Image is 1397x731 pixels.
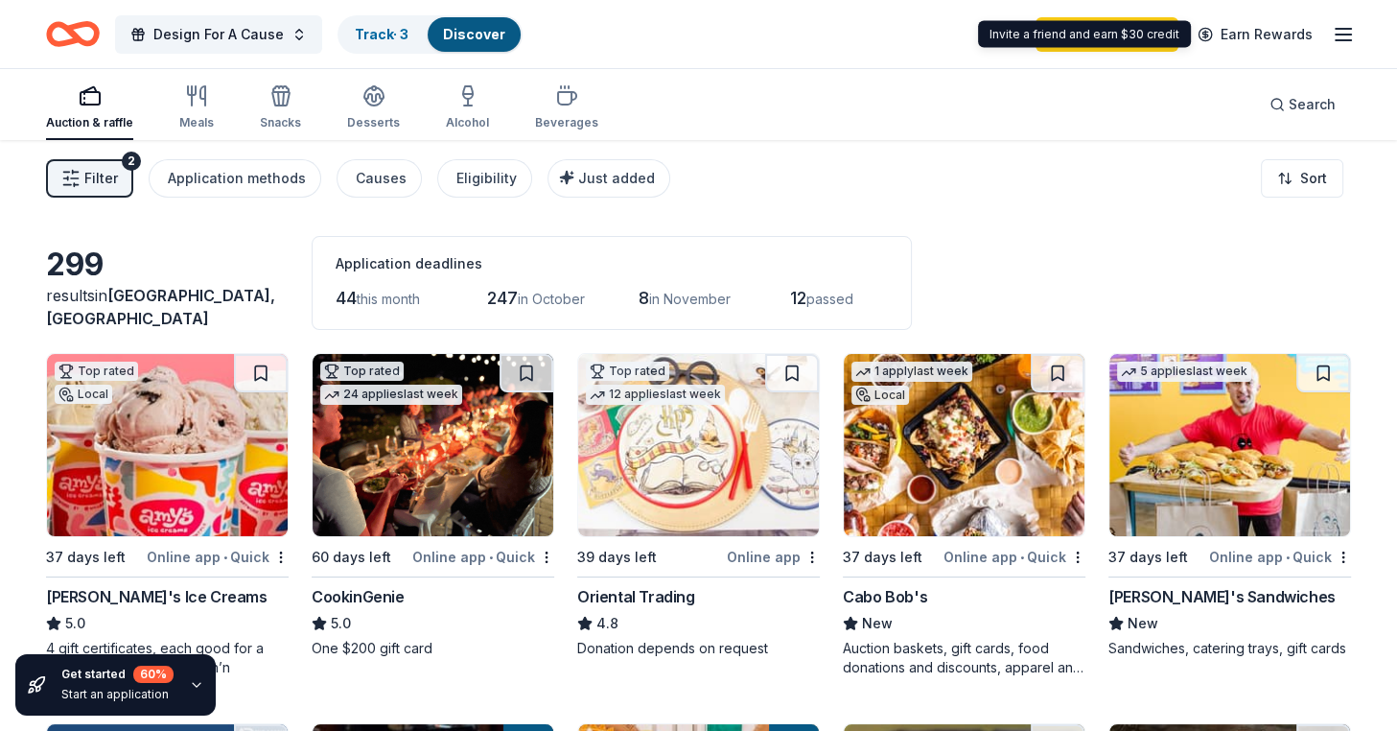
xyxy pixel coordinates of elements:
div: Start an application [61,687,174,702]
div: Desserts [347,115,400,130]
a: Image for Ike's Sandwiches5 applieslast week37 days leftOnline app•Quick[PERSON_NAME]'s Sandwiche... [1108,353,1351,658]
div: Alcohol [446,115,489,130]
button: Application methods [149,159,321,198]
span: Search [1289,93,1336,116]
div: Snacks [260,115,301,130]
button: Snacks [260,77,301,140]
span: 8 [639,288,649,308]
div: 39 days left [577,546,657,569]
div: Meals [179,115,214,130]
div: [PERSON_NAME]'s Sandwiches [1108,585,1336,608]
span: Design For A Cause [153,23,284,46]
div: 37 days left [1108,546,1188,569]
a: Home [46,12,100,57]
span: • [1020,550,1024,565]
div: Cabo Bob's [843,585,927,608]
a: Image for Amy's Ice CreamsTop ratedLocal37 days leftOnline app•Quick[PERSON_NAME]'s Ice Creams5.0... [46,353,289,677]
div: Application deadlines [336,252,888,275]
div: results [46,284,289,330]
span: Just added [578,170,655,186]
div: Local [55,385,112,404]
img: Image for CookinGenie [313,354,553,536]
div: 60 % [133,666,174,683]
div: Auction baskets, gift cards, food donations and discounts, apparel and promotional items [843,639,1085,677]
div: Online app Quick [943,545,1085,569]
div: Donation depends on request [577,639,820,658]
div: Top rated [586,362,669,381]
a: Earn Rewards [1186,17,1324,52]
div: [PERSON_NAME]'s Ice Creams [46,585,268,608]
span: in October [518,291,585,307]
button: Beverages [535,77,598,140]
div: 60 days left [312,546,391,569]
a: Start free trial [1036,17,1178,52]
span: 247 [487,288,518,308]
img: Image for Oriental Trading [578,354,819,536]
div: Oriental Trading [577,585,695,608]
button: Sort [1261,159,1343,198]
span: • [489,550,493,565]
a: Image for Oriental TradingTop rated12 applieslast week39 days leftOnline appOriental Trading4.8Do... [577,353,820,658]
div: Sandwiches, catering trays, gift cards [1108,639,1351,658]
div: 37 days left [843,546,922,569]
a: Image for Cabo Bob's1 applylast weekLocal37 days leftOnline app•QuickCabo Bob'sNewAuction baskets... [843,353,1085,677]
div: Beverages [535,115,598,130]
span: [GEOGRAPHIC_DATA], [GEOGRAPHIC_DATA] [46,286,275,328]
span: • [223,550,227,565]
div: Eligibility [456,167,517,190]
span: New [1128,612,1158,635]
div: Invite a friend and earn $30 credit [978,21,1191,48]
button: Track· 3Discover [338,15,523,54]
button: Just added [547,159,670,198]
span: passed [806,291,853,307]
button: Search [1254,85,1351,124]
div: 5 applies last week [1117,362,1251,382]
span: • [1286,550,1290,565]
span: 12 [790,288,806,308]
span: 5.0 [65,612,85,635]
div: Causes [356,167,407,190]
img: Image for Amy's Ice Creams [47,354,288,536]
span: in November [649,291,731,307]
img: Image for Ike's Sandwiches [1109,354,1350,536]
span: Filter [84,167,118,190]
div: Auction & raffle [46,115,133,130]
div: 12 applies last week [586,385,725,405]
div: Online app Quick [1209,545,1351,569]
div: Top rated [320,362,404,381]
button: Filter2 [46,159,133,198]
button: Eligibility [437,159,532,198]
div: Online app [727,545,820,569]
a: Discover [443,26,505,42]
div: Online app Quick [147,545,289,569]
div: 2 [122,152,141,171]
span: New [862,612,893,635]
button: Causes [337,159,422,198]
span: in [46,286,275,328]
div: CookinGenie [312,585,405,608]
span: 4.8 [596,612,618,635]
div: 299 [46,246,289,284]
div: Top rated [55,362,138,381]
img: Image for Cabo Bob's [844,354,1084,536]
div: Local [851,386,909,405]
button: Alcohol [446,77,489,140]
span: Sort [1300,167,1327,190]
a: Track· 3 [355,26,408,42]
div: Application methods [168,167,306,190]
span: 5.0 [331,612,351,635]
div: One $200 gift card [312,639,554,658]
div: Get started [61,666,174,683]
span: 44 [336,288,357,308]
div: 24 applies last week [320,385,462,405]
div: 1 apply last week [851,362,972,382]
button: Auction & raffle [46,77,133,140]
button: Desserts [347,77,400,140]
div: 37 days left [46,546,126,569]
button: Design For A Cause [115,15,322,54]
span: this month [357,291,420,307]
button: Meals [179,77,214,140]
div: Online app Quick [412,545,554,569]
a: Image for CookinGenieTop rated24 applieslast week60 days leftOnline app•QuickCookinGenie5.0One $2... [312,353,554,658]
